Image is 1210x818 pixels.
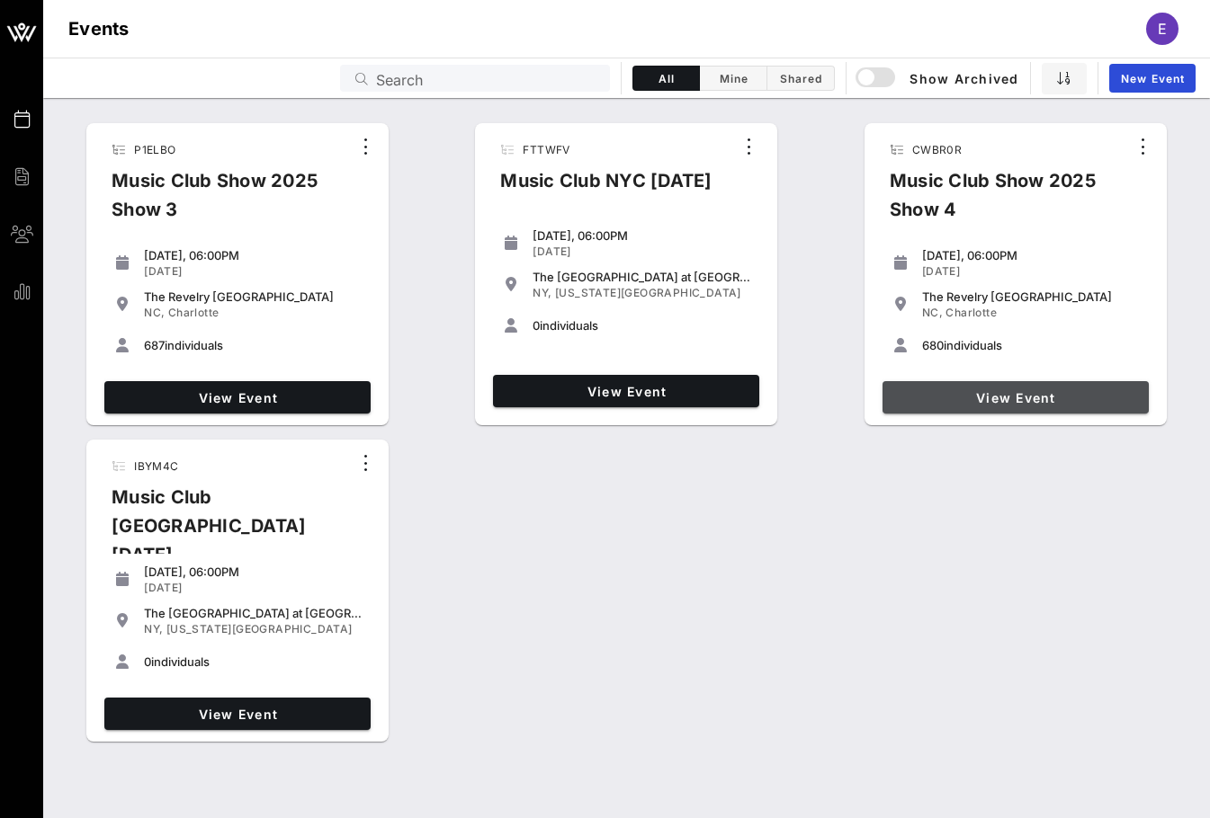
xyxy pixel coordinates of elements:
[533,228,752,243] div: [DATE], 06:00PM
[97,166,350,238] div: Music Club Show 2025 Show 3
[922,289,1142,304] div: The Revelry [GEOGRAPHIC_DATA]
[883,381,1149,413] a: View Event
[533,270,752,284] div: The [GEOGRAPHIC_DATA] at [GEOGRAPHIC_DATA]
[912,143,962,156] span: CWBR0R
[858,67,1018,89] span: Show Archived
[857,62,1019,94] button: Show Archived
[144,622,163,636] span: NY,
[68,14,130,43] h1: Events
[922,248,1142,262] div: [DATE], 06:00PM
[134,459,178,473] span: IBYM4C
[890,390,1142,405] span: View Event
[523,143,569,156] span: FTTWFV
[104,698,371,730] a: View Event
[555,286,741,299] span: [US_STATE][GEOGRAPHIC_DATA]
[767,66,835,91] button: Shared
[922,338,944,352] span: 680
[144,606,363,620] div: The [GEOGRAPHIC_DATA] at [GEOGRAPHIC_DATA]
[1146,13,1179,45] div: E
[922,264,1142,279] div: [DATE]
[144,289,363,304] div: The Revelry [GEOGRAPHIC_DATA]
[112,707,363,722] span: View Event
[486,166,726,209] div: Music Club NYC [DATE]
[104,381,371,413] a: View Event
[632,66,700,91] button: All
[493,375,759,407] a: View Event
[922,338,1142,352] div: individuals
[778,72,823,85] span: Shared
[166,622,353,636] span: [US_STATE][GEOGRAPHIC_DATA]
[97,483,351,583] div: Music Club [GEOGRAPHIC_DATA] [DATE]
[533,318,540,333] span: 0
[711,72,756,85] span: Mine
[1109,64,1196,93] a: New Event
[144,338,165,352] span: 687
[144,338,363,352] div: individuals
[500,384,752,399] span: View Event
[144,248,363,262] div: [DATE], 06:00PM
[533,245,752,259] div: [DATE]
[922,306,943,319] span: NC,
[144,565,363,579] div: [DATE], 06:00PM
[144,581,363,595] div: [DATE]
[644,72,688,85] span: All
[144,654,151,669] span: 0
[112,390,363,405] span: View Event
[144,264,363,279] div: [DATE]
[134,143,175,156] span: P1ELBO
[875,166,1129,238] div: Music Club Show 2025 Show 4
[533,286,551,299] span: NY,
[144,654,363,669] div: individuals
[1120,72,1185,85] span: New Event
[700,66,767,91] button: Mine
[533,318,752,333] div: individuals
[144,306,165,319] span: NC,
[168,306,220,319] span: Charlotte
[946,306,997,319] span: Charlotte
[1158,20,1167,38] span: E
